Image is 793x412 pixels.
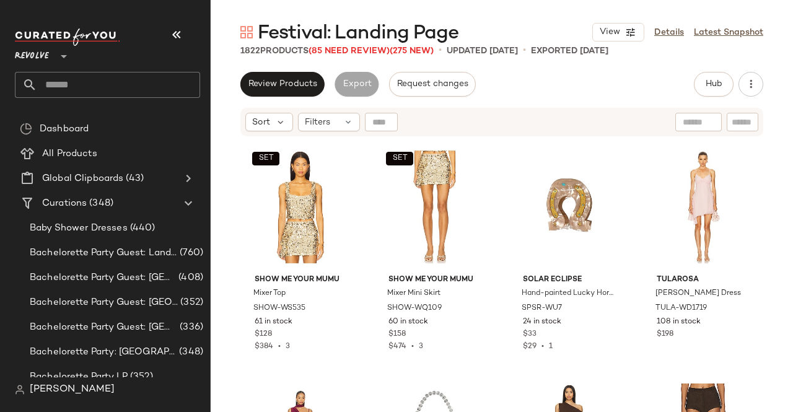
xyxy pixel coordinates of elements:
span: Review Products [248,79,317,89]
span: Dashboard [40,122,89,136]
span: Revolve [15,42,49,64]
img: SHOW-WS535_V1.jpg [245,144,357,270]
img: SHOW-WQ109_V1.jpg [379,144,491,270]
span: 60 in stock [388,317,428,328]
span: (348) [87,196,113,211]
span: Mixer Top [253,288,286,299]
span: (348) [177,345,203,359]
img: cfy_white_logo.C9jOOHJF.svg [15,28,120,46]
span: Solar Eclipse [523,274,615,286]
span: Show Me Your Mumu [255,274,347,286]
span: Bachelorette Party Guest: [GEOGRAPHIC_DATA] [30,271,176,285]
span: • [406,343,419,351]
img: TULA-WD1719_V1.jpg [647,144,759,270]
button: Request changes [389,72,476,97]
span: Bachelorette Party Guest: [GEOGRAPHIC_DATA] [30,296,178,310]
img: svg%3e [20,123,32,135]
span: $474 [388,343,406,351]
span: (43) [123,172,144,186]
span: Bachelorette Party Guest: [GEOGRAPHIC_DATA] [30,320,177,335]
a: Latest Snapshot [694,26,763,39]
span: SHOW-WQ109 [387,303,442,314]
button: SET [386,152,413,165]
span: Mixer Mini Skirt [387,288,440,299]
span: Filters [305,116,330,129]
img: svg%3e [240,26,253,38]
span: • [523,43,526,58]
a: Details [654,26,684,39]
button: Review Products [240,72,325,97]
span: Tularosa [657,274,749,286]
p: updated [DATE] [447,45,518,58]
button: SET [252,152,279,165]
span: $128 [255,329,272,340]
span: Bachelorette Party Guest: Landing Page [30,246,177,260]
img: svg%3e [15,385,25,395]
span: 61 in stock [255,317,292,328]
span: Sort [252,116,270,129]
span: • [439,43,442,58]
span: [PERSON_NAME] Dress [655,288,741,299]
span: SET [258,154,273,163]
span: Festival: Landing Page [258,21,458,46]
span: (352) [128,370,153,384]
span: Curations [42,196,87,211]
span: • [273,343,286,351]
span: View [599,27,620,37]
button: View [592,23,644,42]
span: SET [392,154,408,163]
span: Hand-painted Lucky Horseshoe Hair Clip [522,288,614,299]
span: SPSR-WU7 [522,303,562,314]
p: Exported [DATE] [531,45,608,58]
span: (336) [177,320,203,335]
span: TULA-WD1719 [655,303,707,314]
span: (760) [177,246,203,260]
span: Show Me Your Mumu [388,274,481,286]
span: (408) [176,271,203,285]
span: 24 in stock [523,317,561,328]
span: Global Clipboards [42,172,123,186]
span: SHOW-WS535 [253,303,305,314]
span: $158 [388,329,406,340]
span: 3 [419,343,423,351]
span: Baby Shower Dresses [30,221,128,235]
span: 1 [549,343,553,351]
span: Bachelorette Party: [GEOGRAPHIC_DATA] [30,345,177,359]
span: 3 [286,343,290,351]
div: Products [240,45,434,58]
span: 1822 [240,46,260,56]
span: Bachelorette Party LP [30,370,128,384]
img: SPSR-WU7_V1.jpg [513,144,625,270]
span: All Products [42,147,97,161]
span: Hub [705,79,722,89]
span: 108 in stock [657,317,701,328]
span: • [537,343,549,351]
span: $198 [657,329,673,340]
span: (440) [128,221,156,235]
span: (275 New) [390,46,434,56]
button: Hub [694,72,734,97]
span: [PERSON_NAME] [30,382,115,397]
span: $384 [255,343,273,351]
span: $29 [523,343,537,351]
span: (352) [178,296,203,310]
span: $33 [523,329,537,340]
span: Request changes [396,79,468,89]
span: (85 Need Review) [309,46,390,56]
